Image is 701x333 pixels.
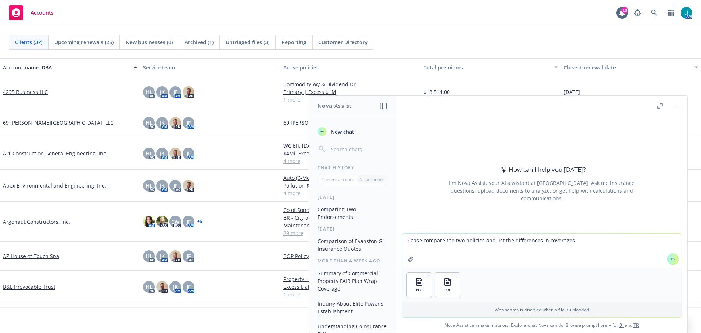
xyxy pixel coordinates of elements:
[146,88,153,96] span: HL
[3,218,70,226] a: Argonaut Constructors, Inc.
[664,5,678,20] a: Switch app
[315,125,390,138] button: New chat
[435,273,460,298] button: PDF
[309,258,396,264] div: More than a week ago
[329,128,354,136] span: New chat
[187,252,191,260] span: JF
[283,283,418,291] a: Excess Liability - $3M
[280,58,421,76] button: Active policies
[281,38,306,46] span: Reporting
[160,252,165,260] span: JK
[169,148,181,159] img: photo
[564,64,690,71] div: Closest renewal date
[444,288,451,292] span: PDF
[187,150,191,157] span: JF
[183,86,194,98] img: photo
[647,5,662,20] a: Search
[3,119,114,126] a: 69 [PERSON_NAME][GEOGRAPHIC_DATA], LLC
[6,3,57,23] a: Accounts
[187,218,191,226] span: JF
[173,283,178,291] span: JK
[173,88,177,96] span: JF
[309,226,396,232] div: [DATE]
[283,189,418,197] a: 4 more
[226,38,269,46] span: Untriaged files (3)
[283,275,418,283] a: Property - CA Fair Plan Wrap Policy
[160,150,165,157] span: JK
[283,206,418,214] a: Co of Sonoma/Encroachment Permit
[126,38,173,46] span: New businesses (0)
[156,281,168,293] img: photo
[402,234,682,268] textarea: Please compare the two policies and list the differences in coverages
[283,150,418,157] a: $4Mil Excess Liability
[315,298,390,317] button: Inquiry About Elite Power's Establishment
[146,252,153,260] span: HL
[424,88,450,96] span: $18,514.00
[424,64,550,71] div: Total premiums
[315,203,390,223] button: Comparing Two Endorsements
[633,322,639,328] a: TR
[630,5,645,20] a: Report a Bug
[183,180,194,192] img: photo
[146,283,153,291] span: HL
[407,273,432,298] button: PDF
[283,182,418,189] a: Pollution $1M/$5M (Annual Policy)
[160,88,165,96] span: JK
[187,119,191,126] span: JF
[283,157,418,165] a: 4 more
[564,88,580,96] span: [DATE]
[3,150,107,157] a: A-1 Construction General Engineering, Inc.
[3,252,59,260] a: AZ House of Touch Spa
[283,252,418,260] a: BOP Policy GL/BPP/XL/Cyber
[31,10,54,16] span: Accounts
[681,7,692,19] img: photo
[146,182,153,189] span: HL
[498,165,586,174] div: How can I help you [DATE]?
[439,179,644,202] div: I'm Nova Assist, your AI assistant at [GEOGRAPHIC_DATA]. Ask me insurance questions, upload docum...
[318,38,368,46] span: Customer Directory
[315,267,390,295] button: Summary of Commercial Property FAIR Plan Wrap Coverage
[54,38,114,46] span: Upcoming renewals (25)
[171,218,179,226] span: CW
[283,142,418,150] a: WC Eff: [DATE]
[309,164,396,171] div: Chat History
[309,194,396,200] div: [DATE]
[143,216,155,227] img: photo
[283,96,418,103] a: 1 more
[140,58,280,76] button: Service team
[283,80,418,88] a: Commodity Wy & Dividend Dr
[283,229,418,237] a: 29 more
[146,119,153,126] span: HL
[173,182,177,189] span: JF
[321,177,354,183] p: Current account
[187,283,191,291] span: JF
[160,119,165,126] span: JK
[169,117,181,129] img: photo
[416,288,422,292] span: PDF
[3,283,55,291] a: B&L Irrevocable Trust
[561,58,701,76] button: Closest renewal date
[197,219,202,224] a: + 5
[315,235,390,255] button: Comparison of Evanston GL Insurance Quotes
[399,318,685,333] span: Nova Assist can make mistakes. Explore what Nova can do: Browse prompt library for and
[406,307,677,313] p: Web search is disabled when a file is uploaded
[329,144,387,154] input: Search chats
[146,150,153,157] span: HL
[359,177,384,183] p: All accounts
[283,88,418,96] a: Primary | Excess $1M
[3,182,106,189] a: Apex Environmental and Engineering, Inc.
[156,216,168,227] img: photo
[621,7,628,14] div: 16
[185,38,214,46] span: Archived (1)
[283,291,418,298] a: 1 more
[143,64,277,71] div: Service team
[3,64,129,71] div: Account name, DBA
[3,88,48,96] a: 4295 Business LLC
[318,102,352,110] h1: Nova Assist
[283,119,418,126] a: 69 [PERSON_NAME][GEOGRAPHIC_DATA] Apts
[283,174,418,182] a: Auto (6-Month Policy)
[283,64,418,71] div: Active policies
[160,182,165,189] span: JK
[421,58,561,76] button: Total premiums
